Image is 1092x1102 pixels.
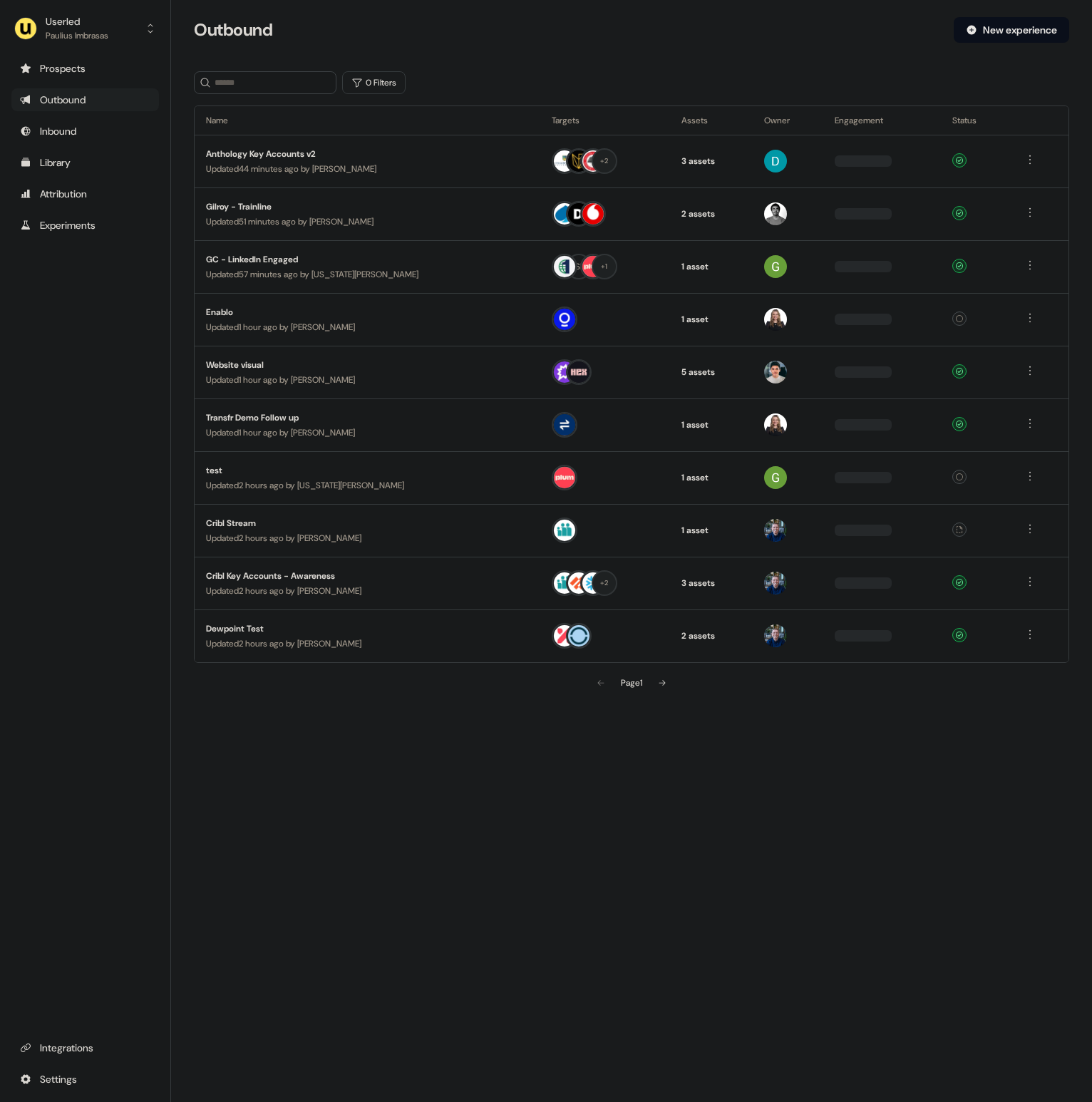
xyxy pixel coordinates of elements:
[206,305,479,319] div: Enablo
[206,637,529,651] div: Updated 2 hours ago by [PERSON_NAME]
[600,577,609,589] div: + 2
[681,629,741,643] div: 2 assets
[681,470,741,485] div: 1 asset
[206,478,529,493] div: Updated 2 hours ago by [US_STATE][PERSON_NAME]
[206,411,479,425] div: Transfr Demo Follow up
[206,358,479,372] div: Website visual
[206,162,529,176] div: Updated 44 minutes ago by [PERSON_NAME]
[621,676,642,690] div: Page 1
[575,259,582,274] div: SI
[194,19,272,41] h3: Outbound
[195,106,540,135] th: Name
[206,531,529,545] div: Updated 2 hours ago by [PERSON_NAME]
[206,200,479,214] div: Gilroy - Trainline
[681,523,741,537] div: 1 asset
[206,463,479,478] div: test
[681,154,741,168] div: 3 assets
[681,207,741,221] div: 2 assets
[681,418,741,432] div: 1 asset
[11,1036,159,1059] a: Go to integrations
[206,569,479,583] div: Cribl Key Accounts - Awareness
[954,17,1069,43] button: New experience
[206,252,479,267] div: GC - LinkedIn Engaged
[764,572,787,594] img: James
[206,267,529,282] div: Updated 57 minutes ago by [US_STATE][PERSON_NAME]
[823,106,940,135] th: Engagement
[206,516,479,530] div: Cribl Stream
[600,155,609,168] div: + 2
[764,150,787,172] img: David
[11,182,159,205] a: Go to attribution
[20,1041,150,1055] div: Integrations
[681,312,741,326] div: 1 asset
[342,71,406,94] button: 0 Filters
[11,1068,159,1091] a: Go to integrations
[764,202,787,225] img: Maz
[11,88,159,111] a: Go to outbound experience
[681,365,741,379] div: 5 assets
[206,320,529,334] div: Updated 1 hour ago by [PERSON_NAME]
[11,57,159,80] a: Go to prospects
[764,466,787,489] img: Georgia
[11,151,159,174] a: Go to templates
[206,147,479,161] div: Anthology Key Accounts v2
[20,155,150,170] div: Library
[11,120,159,143] a: Go to Inbound
[764,308,787,331] img: Geneviève
[681,259,741,274] div: 1 asset
[764,413,787,436] img: Geneviève
[753,106,824,135] th: Owner
[11,214,159,237] a: Go to experiments
[540,106,670,135] th: Targets
[206,373,529,387] div: Updated 1 hour ago by [PERSON_NAME]
[206,426,529,440] div: Updated 1 hour ago by [PERSON_NAME]
[20,218,150,232] div: Experiments
[206,584,529,598] div: Updated 2 hours ago by [PERSON_NAME]
[764,361,787,383] img: Vincent
[601,260,608,273] div: + 1
[764,255,787,278] img: Georgia
[11,11,159,46] button: UserledPaulius Imbrasas
[764,519,787,542] img: James
[941,106,1010,135] th: Status
[764,624,787,647] img: James
[20,1072,150,1086] div: Settings
[206,622,479,636] div: Dewpoint Test
[681,576,741,590] div: 3 assets
[46,14,108,29] div: Userled
[206,215,529,229] div: Updated 51 minutes ago by [PERSON_NAME]
[670,106,753,135] th: Assets
[46,29,108,43] div: Paulius Imbrasas
[20,187,150,201] div: Attribution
